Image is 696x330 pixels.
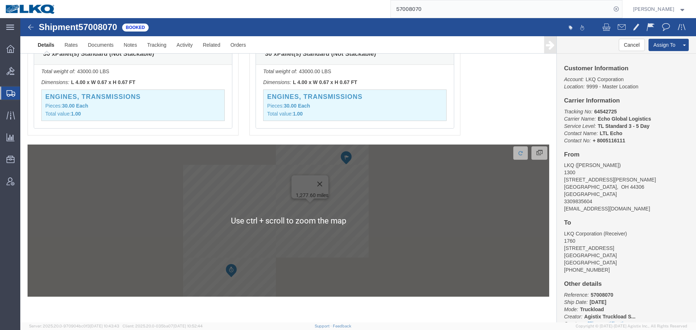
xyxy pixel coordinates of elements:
[315,324,333,328] a: Support
[576,323,687,329] span: Copyright © [DATE]-[DATE] Agistix Inc., All Rights Reserved
[333,324,351,328] a: Feedback
[20,18,696,322] iframe: FS Legacy Container
[391,0,611,18] input: Search for shipment number, reference number
[633,5,674,13] span: Rajasheker Reddy
[633,5,686,13] button: [PERSON_NAME]
[173,324,203,328] span: [DATE] 10:52:44
[5,4,56,14] img: logo
[123,324,203,328] span: Client: 2025.20.0-035ba07
[29,324,119,328] span: Server: 2025.20.0-970904bc0f3
[90,324,119,328] span: [DATE] 10:43:43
